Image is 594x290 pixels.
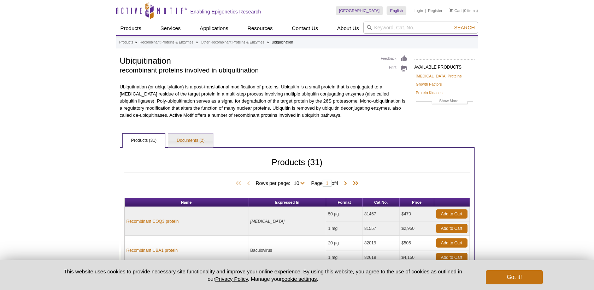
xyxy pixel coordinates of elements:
a: Contact Us [288,22,322,35]
p: This website uses cookies to provide necessary site functionality and improve your online experie... [52,268,475,283]
th: Name [125,198,249,207]
input: Keyword, Cat. No. [363,22,478,34]
h2: Enabling Epigenetics Research [190,8,261,15]
a: Growth Factors [416,81,442,87]
span: Page of [307,180,342,187]
span: Next Page [342,180,349,187]
p: Ubiqutination (or ubiquitylation) is a post-translational modification of proteins. Ubiquitin is ... [120,83,407,119]
td: 1 mg [326,221,363,236]
h1: Ubiquitination [120,55,374,65]
li: » [267,40,269,44]
a: Other Recombinant Proteins & Enzymes [201,39,264,46]
a: Services [156,22,185,35]
a: Resources [243,22,277,35]
a: Protein Kinases [416,89,443,96]
li: » [135,40,137,44]
span: Rows per page: [255,179,307,186]
a: Feedback [381,55,407,63]
td: 50 µg [326,207,363,221]
a: Privacy Policy [215,276,248,282]
th: Price [400,198,434,207]
li: » [196,40,198,44]
td: 81457 [363,207,400,221]
a: Products (31) [123,134,165,148]
td: 1 mg [326,250,363,265]
a: Cart [449,8,462,13]
td: $470 [400,207,434,221]
li: (0 items) [449,6,478,15]
span: First Page [234,180,245,187]
a: Print [381,64,407,72]
th: Expressed In [248,198,326,207]
a: Add to Cart [436,238,467,248]
a: Login [413,8,423,13]
button: Search [452,24,477,31]
a: Show More [416,98,473,106]
span: 4 [336,180,339,186]
a: [MEDICAL_DATA] Proteins [416,73,462,79]
a: Products [116,22,146,35]
a: [GEOGRAPHIC_DATA] [336,6,383,15]
a: Add to Cart [436,209,467,219]
span: Last Page [349,180,360,187]
button: cookie settings [282,276,317,282]
i: [MEDICAL_DATA] [250,219,284,224]
img: Your Cart [449,8,453,12]
td: $505 [400,236,434,250]
a: Products [119,39,133,46]
h2: Products (31) [124,159,470,173]
a: Applications [195,22,233,35]
td: Baculovirus [248,236,326,265]
h2: AVAILABLE PRODUCTS [414,59,475,72]
td: $2,950 [400,221,434,236]
th: Format [326,198,363,207]
a: English [387,6,406,15]
td: $4,150 [400,250,434,265]
li: | [425,6,426,15]
td: 82619 [363,250,400,265]
span: Search [454,25,475,30]
a: About Us [333,22,363,35]
td: 82019 [363,236,400,250]
li: Ubiquitination [272,40,293,44]
a: Recombinant UBA1 protein [127,247,178,254]
span: Previous Page [245,180,252,187]
th: Cat No. [363,198,400,207]
td: 81557 [363,221,400,236]
a: Recombinant COQ3 protein [127,218,179,225]
a: Documents (2) [168,134,213,148]
td: 20 µg [326,236,363,250]
h2: recombinant proteins involved in ubiquitination [120,67,374,74]
a: Recombinant Proteins & Enzymes [140,39,193,46]
a: Add to Cart [436,253,467,262]
a: Register [428,8,442,13]
a: Add to Cart [436,224,467,233]
button: Got it! [486,270,542,284]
